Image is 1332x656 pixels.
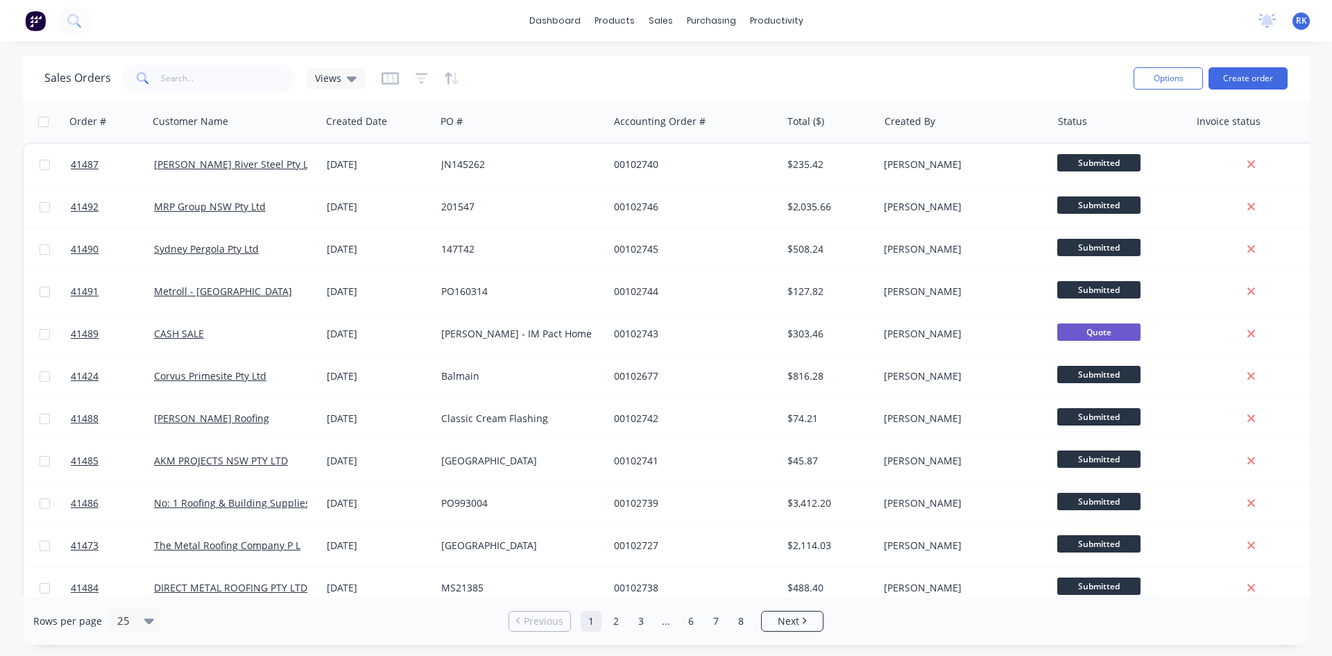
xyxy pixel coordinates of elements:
[787,454,869,468] div: $45.87
[614,454,768,468] div: 00102741
[71,496,99,510] span: 41486
[503,611,829,632] ul: Pagination
[614,581,768,595] div: 00102738
[614,412,768,426] div: 00102742
[884,454,1038,468] div: [PERSON_NAME]
[315,71,341,85] span: Views
[71,144,154,185] a: 41487
[327,200,430,214] div: [DATE]
[681,611,701,632] a: Page 6
[1057,239,1141,256] span: Submitted
[71,581,99,595] span: 41484
[71,567,154,609] a: 41484
[71,525,154,566] a: 41473
[71,369,99,383] span: 41424
[441,369,595,383] div: Balmain
[441,539,595,553] div: [GEOGRAPHIC_DATA]
[441,412,595,426] div: Classic Cream Flashing
[787,412,869,426] div: $74.21
[441,496,595,510] div: PO993004
[884,200,1038,214] div: [PERSON_NAME]
[71,327,99,341] span: 41489
[1057,154,1141,171] span: Submitted
[1296,15,1307,27] span: RK
[787,200,869,214] div: $2,035.66
[787,369,869,383] div: $816.28
[71,313,154,355] a: 41489
[524,614,563,628] span: Previous
[441,242,595,256] div: 147T42
[71,440,154,482] a: 41485
[588,10,642,31] div: products
[884,285,1038,298] div: [PERSON_NAME]
[441,200,595,214] div: 201547
[680,10,743,31] div: purchasing
[1057,366,1141,383] span: Submitted
[69,115,106,128] div: Order #
[154,496,310,510] a: No: 1 Roofing & Building Supplies
[1209,67,1288,90] button: Create order
[154,242,259,255] a: Sydney Pergola Pty Ltd
[884,581,1038,595] div: [PERSON_NAME]
[44,72,111,85] h1: Sales Orders
[614,369,768,383] div: 00102677
[614,242,768,256] div: 00102745
[327,412,430,426] div: [DATE]
[1057,323,1141,341] span: Quote
[787,539,869,553] div: $2,114.03
[1057,196,1141,214] span: Submitted
[71,412,99,426] span: 41488
[441,327,595,341] div: [PERSON_NAME] - IM Pact Home
[71,398,154,439] a: 41488
[71,186,154,228] a: 41492
[154,369,266,382] a: Corvus Primesite Pty Ltd
[71,539,99,553] span: 41473
[1057,493,1141,510] span: Submitted
[581,611,601,632] a: Page 1 is your current page
[33,614,102,628] span: Rows per page
[885,115,935,128] div: Created By
[1057,535,1141,553] span: Submitted
[71,454,99,468] span: 41485
[161,65,296,92] input: Search...
[154,581,307,594] a: DIRECT METAL ROOFING PTY LTD
[1197,115,1261,128] div: Invoice status
[1057,451,1141,468] span: Submitted
[884,327,1038,341] div: [PERSON_NAME]
[787,115,824,128] div: Total ($)
[327,539,430,553] div: [DATE]
[642,10,680,31] div: sales
[327,581,430,595] div: [DATE]
[441,158,595,171] div: JN145262
[327,285,430,298] div: [DATE]
[884,242,1038,256] div: [PERSON_NAME]
[154,539,300,552] a: The Metal Roofing Company P L
[327,327,430,341] div: [DATE]
[154,327,204,340] a: CASH SALE
[762,614,823,628] a: Next page
[71,242,99,256] span: 41490
[787,242,869,256] div: $508.24
[731,611,751,632] a: Page 8
[1058,115,1087,128] div: Status
[656,611,676,632] a: Jump forward
[327,369,430,383] div: [DATE]
[441,454,595,468] div: [GEOGRAPHIC_DATA]
[71,228,154,270] a: 41490
[71,482,154,524] a: 41486
[614,200,768,214] div: 00102746
[71,285,99,298] span: 41491
[787,581,869,595] div: $488.40
[606,611,626,632] a: Page 2
[787,285,869,298] div: $127.82
[884,369,1038,383] div: [PERSON_NAME]
[154,412,269,425] a: [PERSON_NAME] Roofing
[25,10,46,31] img: Factory
[884,496,1038,510] div: [PERSON_NAME]
[787,158,869,171] div: $235.42
[327,242,430,256] div: [DATE]
[1057,408,1141,426] span: Submitted
[743,10,810,31] div: productivity
[71,271,154,312] a: 41491
[509,614,570,628] a: Previous page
